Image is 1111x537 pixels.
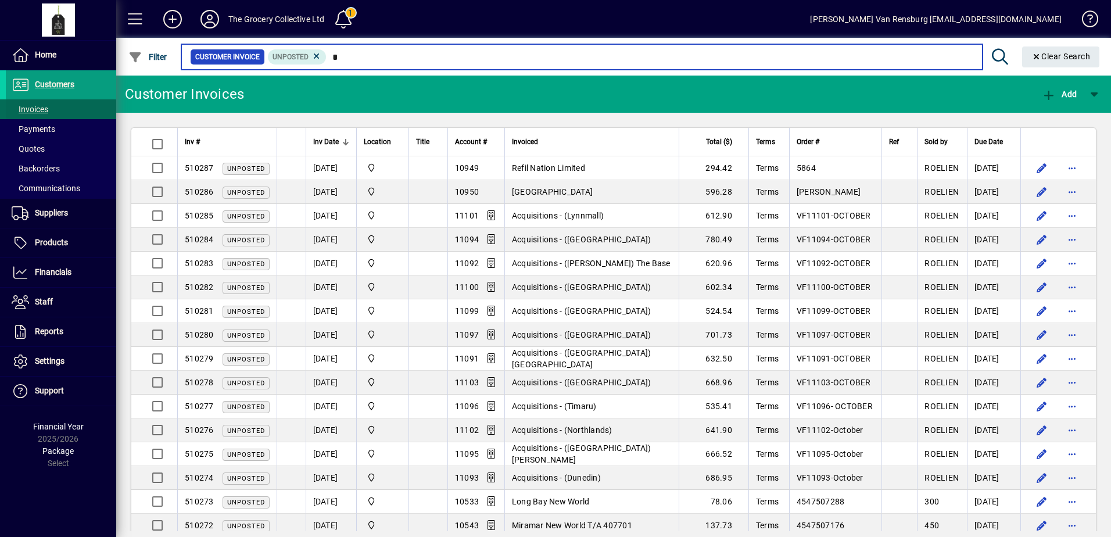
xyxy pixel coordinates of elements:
span: 4/75 Apollo Drive [364,448,402,460]
span: 4/75 Apollo Drive [364,471,402,484]
div: Customer Invoices [125,85,244,103]
td: [DATE] [306,466,356,490]
span: 510287 [185,163,214,173]
span: Add [1042,90,1077,99]
td: [DATE] [306,418,356,442]
td: [DATE] [306,275,356,299]
span: Terms [756,259,779,268]
td: 780.49 [679,228,748,252]
span: 4/75 Apollo Drive [364,400,402,413]
span: 510280 [185,330,214,339]
button: More options [1063,397,1081,416]
button: Add [1039,84,1080,105]
span: Unposted [227,451,265,459]
span: Financials [35,267,71,277]
span: VF11103-OCTOBER [797,378,871,387]
span: 4/75 Apollo Drive [364,209,402,222]
td: 596.28 [679,180,748,204]
span: 11096 [455,402,479,411]
div: Due Date [974,135,1013,148]
span: Customers [35,80,74,89]
button: More options [1063,349,1081,368]
a: Quotes [6,139,116,159]
span: 510272 [185,521,214,530]
button: More options [1063,421,1081,439]
div: Invoiced [512,135,672,148]
span: 510278 [185,378,214,387]
a: Backorders [6,159,116,178]
span: Miramar New World T/A 407701 [512,521,632,530]
span: ROELIEN [924,378,959,387]
td: 666.52 [679,442,748,466]
span: Long Bay New World [512,497,590,506]
td: 668.96 [679,371,748,395]
span: Terms [756,425,779,435]
td: [DATE] [306,490,356,514]
button: More options [1063,445,1081,463]
span: Package [42,446,74,456]
span: Inv # [185,135,200,148]
span: Unposted [227,189,265,196]
span: 510275 [185,449,214,459]
td: [DATE] [306,228,356,252]
span: VF11092-OCTOBER [797,259,871,268]
button: More options [1063,182,1081,201]
td: 535.41 [679,395,748,418]
span: Unposted [227,284,265,292]
button: More options [1063,492,1081,511]
span: Terms [756,449,779,459]
span: 510283 [185,259,214,268]
span: Home [35,50,56,59]
span: Unposted [227,308,265,316]
td: [DATE] [967,180,1020,204]
div: Ref [889,135,910,148]
td: [DATE] [967,323,1020,347]
span: 4547507176 [797,521,845,530]
div: Title [416,135,440,148]
span: 11100 [455,282,479,292]
button: More options [1063,373,1081,392]
button: More options [1063,516,1081,535]
span: 510281 [185,306,214,316]
span: Inv Date [313,135,339,148]
span: Suppliers [35,208,68,217]
span: Terms [756,135,775,148]
span: Unposted [227,332,265,339]
td: [DATE] [967,418,1020,442]
span: 510279 [185,354,214,363]
td: [DATE] [967,395,1020,418]
td: [DATE] [967,490,1020,514]
span: 11101 [455,211,479,220]
span: Communications [12,184,80,193]
span: Terms [756,521,779,530]
td: [DATE] [306,395,356,418]
a: Payments [6,119,116,139]
span: Acquisitions - (Lynnmall) [512,211,604,220]
td: [DATE] [306,299,356,323]
span: 510285 [185,211,214,220]
span: Unposted [227,499,265,506]
span: 4/75 Apollo Drive [364,376,402,389]
td: [DATE] [967,299,1020,323]
span: Ref [889,135,899,148]
span: Acquisitions - ([GEOGRAPHIC_DATA]) [PERSON_NAME] [512,443,651,464]
span: Invoiced [512,135,538,148]
span: 10533 [455,497,479,506]
button: Edit [1033,516,1051,535]
span: Acquisitions - ([GEOGRAPHIC_DATA]) [512,306,651,316]
button: Edit [1033,182,1051,201]
span: Payments [12,124,55,134]
span: Staff [35,297,53,306]
span: 4/75 Apollo Drive [364,495,402,508]
button: Edit [1033,302,1051,320]
td: [DATE] [967,371,1020,395]
span: VF11101-OCTOBER [797,211,871,220]
span: ROELIEN [924,163,959,173]
td: 294.42 [679,156,748,180]
span: Reports [35,327,63,336]
td: 701.73 [679,323,748,347]
span: Terms [756,187,779,196]
span: 510273 [185,497,214,506]
span: Invoices [12,105,48,114]
button: Add [154,9,191,30]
